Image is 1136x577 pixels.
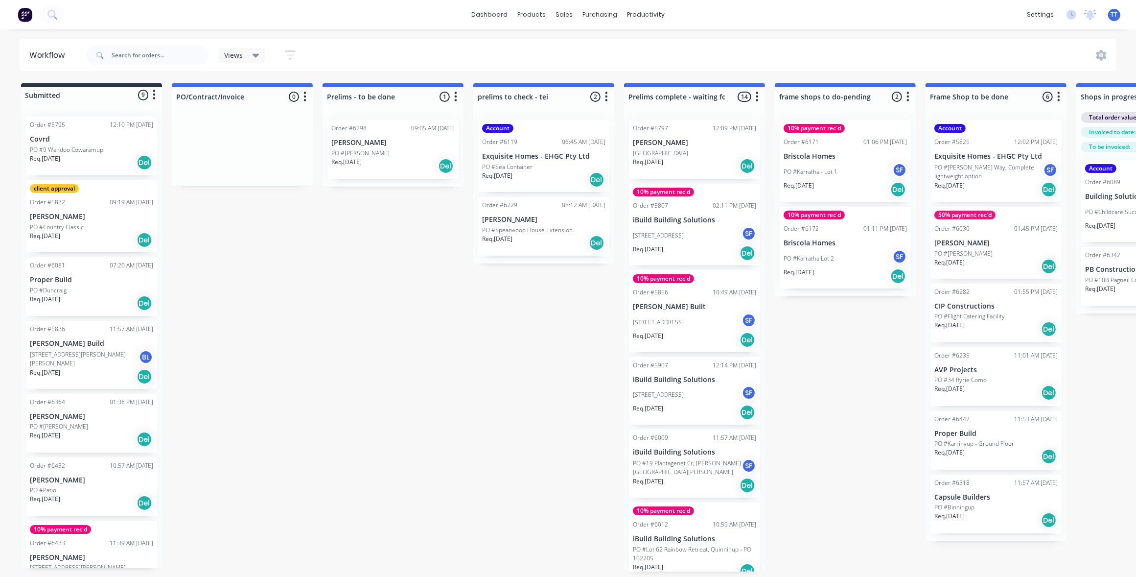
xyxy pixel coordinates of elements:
[934,181,965,190] p: Req. [DATE]
[934,351,970,360] div: Order #6235
[30,198,65,207] div: Order #5832
[30,431,60,440] p: Req. [DATE]
[784,224,819,233] div: Order #6172
[110,261,153,270] div: 07:20 AM [DATE]
[633,433,668,442] div: Order #6009
[110,198,153,207] div: 09:19 AM [DATE]
[934,321,965,330] p: Req. [DATE]
[26,257,157,316] div: Order #608107:20 AM [DATE]Proper BuildPO #DuncraigReq.[DATE]Del
[30,553,153,562] p: [PERSON_NAME]
[784,211,845,219] div: 10% payment rec'd
[1041,259,1057,274] div: Del
[622,7,670,22] div: productivity
[110,539,153,548] div: 11:39 AM [DATE]
[1085,251,1120,260] div: Order #6342
[1041,182,1057,197] div: Del
[1014,288,1058,296] div: 01:55 PM [DATE]
[137,495,152,511] div: Del
[139,350,153,364] div: BL
[633,139,756,147] p: [PERSON_NAME]
[482,138,517,146] div: Order #6119
[26,394,157,453] div: Order #636401:36 PM [DATE][PERSON_NAME]PO #[PERSON_NAME]Req.[DATE]Del
[633,332,663,340] p: Req. [DATE]
[562,138,605,146] div: 06:45 AM [DATE]
[29,49,70,61] div: Workflow
[30,232,60,240] p: Req. [DATE]
[633,376,756,384] p: iBuild Building Solutions
[784,124,845,133] div: 10% payment rec'd
[890,268,906,284] div: Del
[742,313,756,328] div: SF
[110,461,153,470] div: 10:57 AM [DATE]
[740,245,755,261] div: Del
[411,124,455,133] div: 09:05 AM [DATE]
[1043,163,1058,177] div: SF
[934,124,966,133] div: Account
[482,235,512,243] p: Req. [DATE]
[30,213,153,221] p: [PERSON_NAME]
[466,7,512,22] a: dashboard
[589,172,604,188] div: Del
[551,7,578,22] div: sales
[137,232,152,248] div: Del
[512,7,551,22] div: products
[780,207,911,288] div: 10% payment rec'dOrder #617201:11 PM [DATE]Briscola HomesPO #Karratha Lot 2SFReq.[DATE]Del
[331,149,390,158] p: PO #[PERSON_NAME]
[478,197,609,256] div: Order #622908:12 AM [DATE][PERSON_NAME]PO #Spearwood House ExtensionReq.[DATE]Del
[629,120,760,179] div: Order #579712:09 PM [DATE][PERSON_NAME][GEOGRAPHIC_DATA]Req.[DATE]Del
[110,325,153,334] div: 11:57 AM [DATE]
[30,476,153,484] p: [PERSON_NAME]
[930,120,1062,202] div: AccountOrder #582512:02 PM [DATE]Exquisite Homes - EHGC Pty LtdPO #[PERSON_NAME] Way, Complete li...
[1041,385,1057,401] div: Del
[327,120,459,179] div: Order #629809:05 AM [DATE][PERSON_NAME]PO #[PERSON_NAME]Req.[DATE]Del
[1085,285,1115,293] p: Req. [DATE]
[934,493,1058,502] p: Capsule Builders
[30,135,153,144] p: Covrd
[110,120,153,129] div: 12:10 PM [DATE]
[629,430,760,498] div: Order #600911:57 AM [DATE]iBuild Building SolutionsPO #19 Plantagenet Cr, [PERSON_NAME][GEOGRAPHI...
[934,376,987,385] p: PO #34 Ryrie Como
[890,182,906,197] div: Del
[863,224,907,233] div: 01:11 PM [DATE]
[713,433,756,442] div: 11:57 AM [DATE]
[633,520,668,529] div: Order #6012
[863,138,907,146] div: 01:06 PM [DATE]
[30,145,103,154] p: PO #9 Wandoo Cowaramup
[934,288,970,296] div: Order #6282
[30,461,65,470] div: Order #6432
[30,398,65,407] div: Order #6364
[713,520,756,529] div: 10:59 AM [DATE]
[30,525,91,534] div: 10% payment rec'd
[482,171,512,180] p: Req. [DATE]
[30,495,60,504] p: Req. [DATE]
[633,506,694,515] div: 10% payment rec'd
[742,385,756,400] div: SF
[784,152,907,161] p: Briscola Homes
[1014,138,1058,146] div: 12:02 PM [DATE]
[1014,351,1058,360] div: 11:01 AM [DATE]
[934,430,1058,438] p: Proper Build
[1041,321,1057,337] div: Del
[934,448,965,457] p: Req. [DATE]
[1089,143,1130,151] span: To be invoiced:
[629,184,760,265] div: 10% payment rec'dOrder #580702:11 PM [DATE]iBuild Building Solutions[STREET_ADDRESS]SFReq.[DATE]Del
[633,459,742,477] p: PO #19 Plantagenet Cr, [PERSON_NAME][GEOGRAPHIC_DATA][PERSON_NAME]
[633,361,668,370] div: Order #5907
[633,318,684,327] p: [STREET_ADDRESS]
[934,479,970,487] div: Order #6318
[633,390,684,399] p: [STREET_ADDRESS]
[934,258,965,267] p: Req. [DATE]
[30,339,153,348] p: [PERSON_NAME] Build
[633,149,688,158] p: [GEOGRAPHIC_DATA]
[1014,415,1058,424] div: 11:53 AM [DATE]
[784,168,837,176] p: PO #Karratha - Lot 1
[30,486,56,495] p: PO #Patio
[934,163,1043,181] p: PO #[PERSON_NAME] Way, Complete lightweight option
[633,303,756,311] p: [PERSON_NAME] Built
[331,124,367,133] div: Order #6298
[26,457,157,516] div: Order #643210:57 AM [DATE][PERSON_NAME]PO #PatioReq.[DATE]Del
[578,7,622,22] div: purchasing
[713,201,756,210] div: 02:11 PM [DATE]
[930,347,1062,406] div: Order #623511:01 AM [DATE]AVP ProjectsPO #34 Ryrie ComoReq.[DATE]Del
[633,245,663,254] p: Req. [DATE]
